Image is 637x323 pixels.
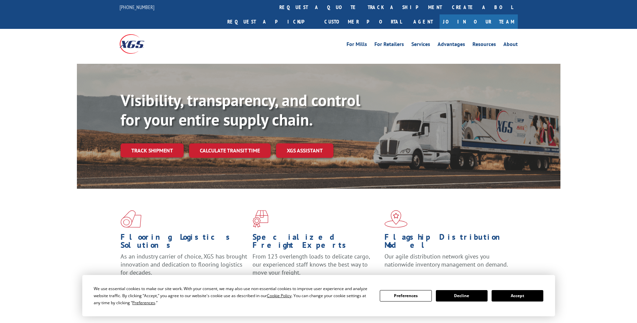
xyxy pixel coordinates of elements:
[492,290,543,302] button: Accept
[267,293,291,298] span: Cookie Policy
[189,143,271,158] a: Calculate transit time
[253,252,379,282] p: From 123 overlength loads to delicate cargo, our experienced staff knows the best way to move you...
[503,42,518,49] a: About
[121,252,247,276] span: As an industry carrier of choice, XGS has brought innovation and dedication to flooring logistics...
[407,14,440,29] a: Agent
[347,42,367,49] a: For Mills
[374,42,404,49] a: For Retailers
[120,4,154,10] a: [PHONE_NUMBER]
[380,290,431,302] button: Preferences
[121,90,360,130] b: Visibility, transparency, and control for your entire supply chain.
[411,42,430,49] a: Services
[440,14,518,29] a: Join Our Team
[384,210,408,228] img: xgs-icon-flagship-distribution-model-red
[253,210,268,228] img: xgs-icon-focused-on-flooring-red
[82,275,555,316] div: Cookie Consent Prompt
[121,143,184,157] a: Track shipment
[384,252,508,268] span: Our agile distribution network gives you nationwide inventory management on demand.
[222,14,319,29] a: Request a pickup
[438,42,465,49] a: Advantages
[121,210,141,228] img: xgs-icon-total-supply-chain-intelligence-red
[472,42,496,49] a: Resources
[276,143,333,158] a: XGS ASSISTANT
[384,275,468,282] a: Learn More >
[121,233,247,252] h1: Flooring Logistics Solutions
[436,290,488,302] button: Decline
[132,300,155,306] span: Preferences
[253,233,379,252] h1: Specialized Freight Experts
[94,285,372,306] div: We use essential cookies to make our site work. With your consent, we may also use non-essential ...
[319,14,407,29] a: Customer Portal
[384,233,511,252] h1: Flagship Distribution Model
